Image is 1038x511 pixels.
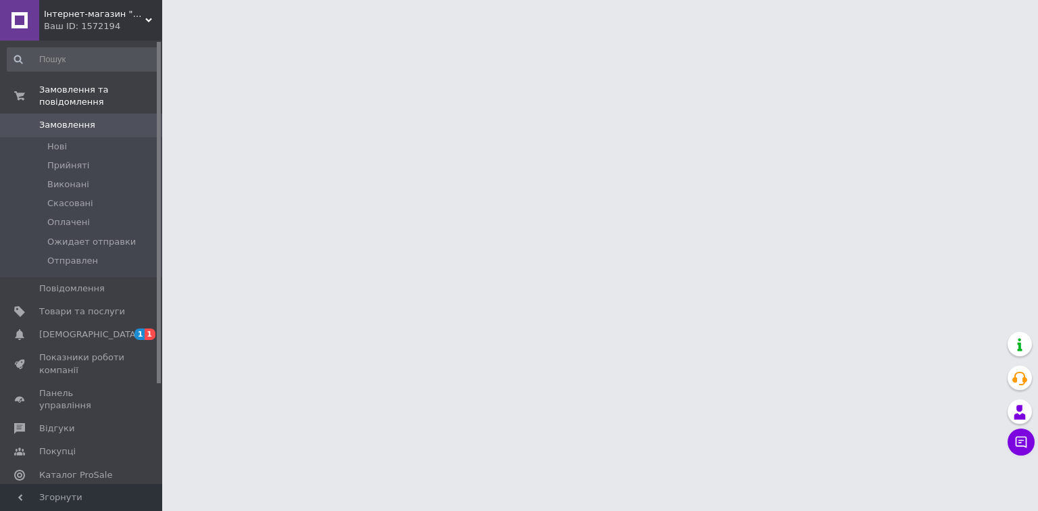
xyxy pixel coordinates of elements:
span: Повідомлення [39,283,105,295]
span: Панель управління [39,387,125,412]
input: Пошук [7,47,159,72]
span: Нові [47,141,67,153]
span: Показники роботи компанії [39,351,125,376]
button: Чат з покупцем [1008,429,1035,456]
span: Скасовані [47,197,93,210]
span: [DEMOGRAPHIC_DATA] [39,328,139,341]
span: Відгуки [39,422,74,435]
span: Прийняті [47,160,89,172]
span: Покупці [39,445,76,458]
div: Ваш ID: 1572194 [44,20,162,32]
span: 1 [145,328,155,340]
span: 1 [134,328,145,340]
span: Виконані [47,178,89,191]
span: Ожидает отправки [47,236,136,248]
span: Отправлен [47,255,98,267]
span: Оплачені [47,216,90,228]
span: Каталог ProSale [39,469,112,481]
span: Товари та послуги [39,306,125,318]
span: Замовлення [39,119,95,131]
span: Замовлення та повідомлення [39,84,162,108]
span: Інтернет-магазин "Ukrbaotoys" [44,8,145,20]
